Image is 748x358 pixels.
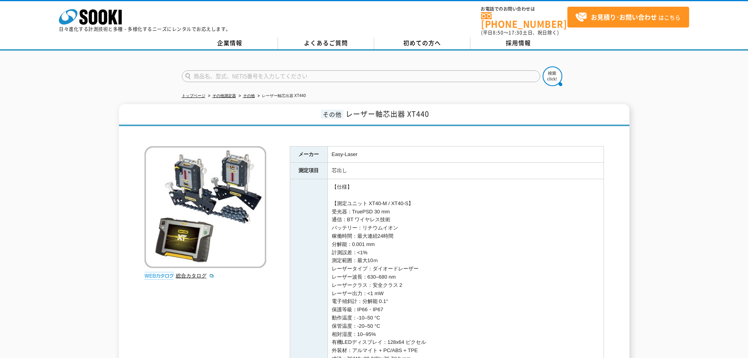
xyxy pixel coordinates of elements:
[256,92,306,100] li: レーザー軸芯出器 XT440
[481,12,567,28] a: [PHONE_NUMBER]
[321,110,344,119] span: その他
[327,163,604,179] td: 芯出し
[182,37,278,49] a: 企業情報
[59,27,231,31] p: 日々進化する計測技術と多種・多様化するニーズにレンタルでお応えします。
[182,70,540,82] input: 商品名、型式、NETIS番号を入力してください
[567,7,689,28] a: お見積り･お問い合わせはこちら
[243,94,255,98] a: その他
[144,272,174,280] img: webカタログ
[508,29,523,36] span: 17:30
[212,94,236,98] a: その他測定器
[290,146,327,163] th: メーカー
[290,163,327,179] th: 測定項目
[346,108,429,119] span: レーザー軸芯出器 XT440
[176,273,214,279] a: 総合カタログ
[543,66,562,86] img: btn_search.png
[327,146,604,163] td: Easy-Laser
[493,29,504,36] span: 8:50
[278,37,374,49] a: よくあるご質問
[182,94,205,98] a: トップページ
[481,29,559,36] span: (平日 ～ 土日、祝日除く)
[403,39,441,47] span: 初めての方へ
[481,7,567,11] span: お電話でのお問い合わせは
[374,37,470,49] a: 初めての方へ
[575,11,680,23] span: はこちら
[144,146,266,268] img: レーザー軸芯出器 XT440
[591,12,657,22] strong: お見積り･お問い合わせ
[470,37,567,49] a: 採用情報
